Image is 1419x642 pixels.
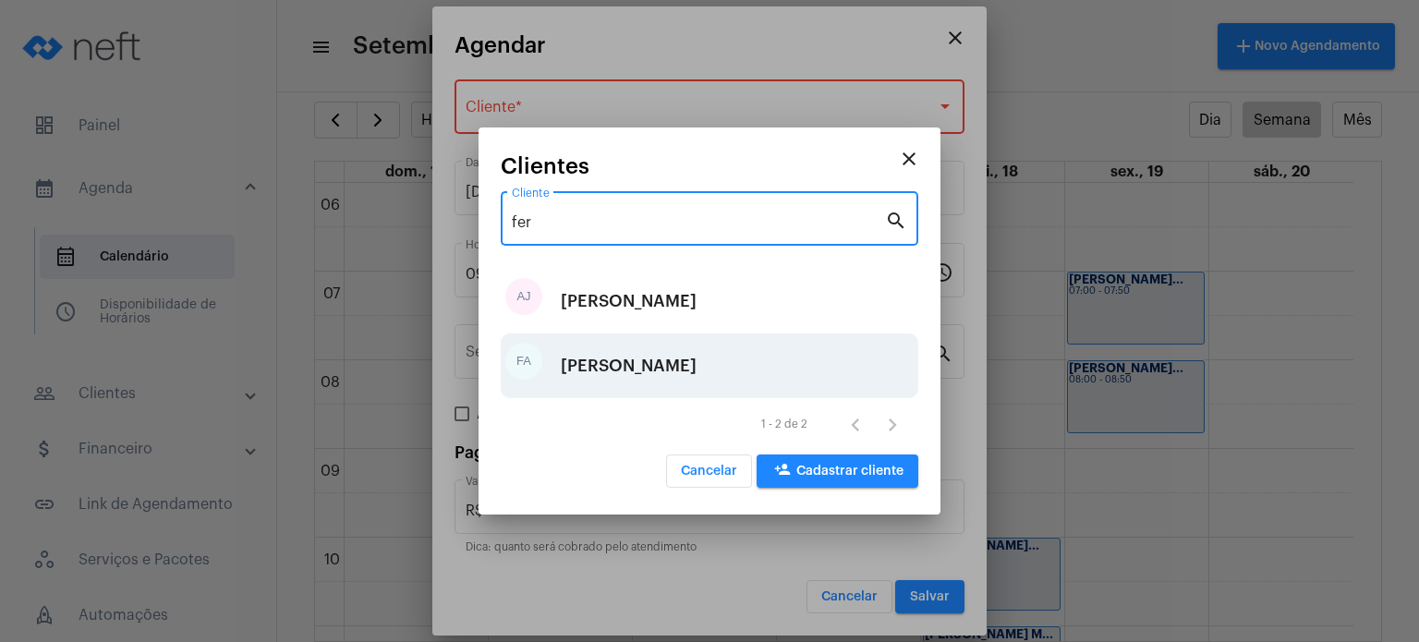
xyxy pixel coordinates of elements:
[505,343,542,380] div: FA
[874,406,911,442] button: Próxima página
[885,209,907,231] mat-icon: search
[771,461,794,483] mat-icon: person_add
[666,454,752,488] button: Cancelar
[561,338,697,394] div: [PERSON_NAME]
[501,154,589,178] span: Clientes
[561,273,697,329] div: [PERSON_NAME]
[757,454,918,488] button: Cadastrar cliente
[837,406,874,442] button: Página anterior
[681,465,737,478] span: Cancelar
[898,148,920,170] mat-icon: close
[512,214,885,231] input: Pesquisar cliente
[505,278,542,315] div: AJ
[761,418,807,430] div: 1 - 2 de 2
[771,465,904,478] span: Cadastrar cliente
